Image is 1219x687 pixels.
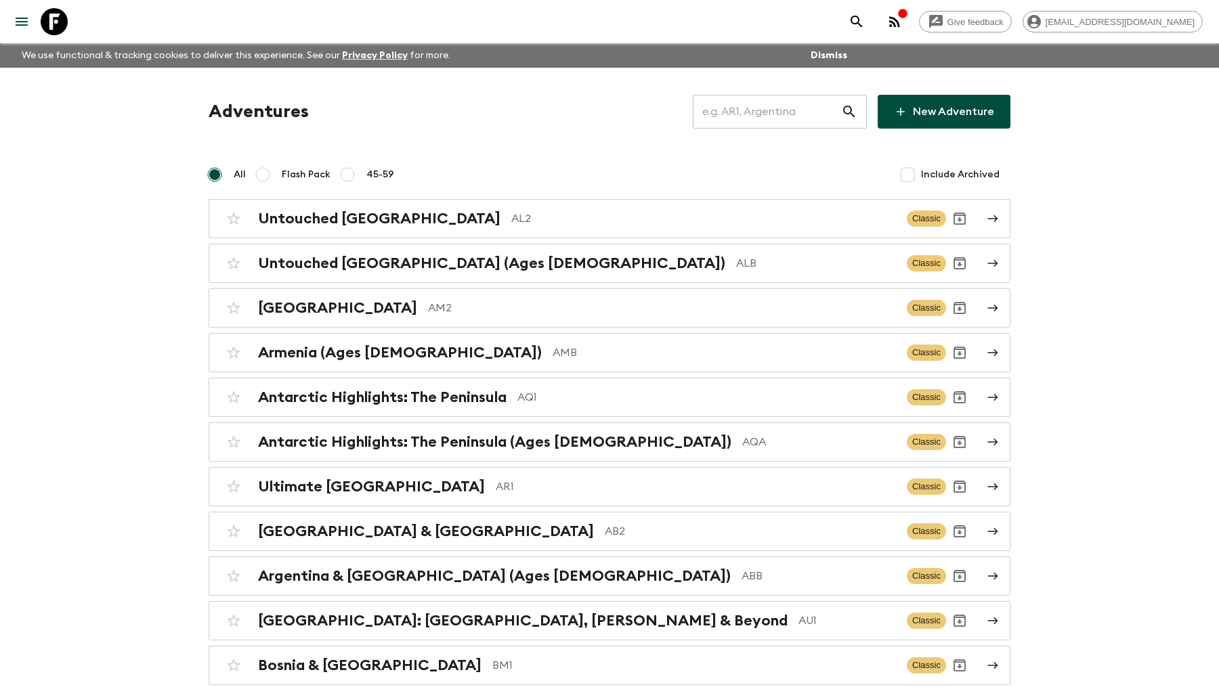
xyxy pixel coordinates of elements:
[258,523,594,540] h2: [GEOGRAPHIC_DATA] & [GEOGRAPHIC_DATA]
[907,434,946,450] span: Classic
[366,168,394,181] span: 45-59
[946,473,973,500] button: Archive
[946,428,973,456] button: Archive
[1023,11,1203,32] div: [EMAIL_ADDRESS][DOMAIN_NAME]
[907,523,946,539] span: Classic
[946,339,973,366] button: Archive
[209,422,1010,462] a: Antarctic Highlights: The Peninsula (Ages [DEMOGRAPHIC_DATA])AQAClassicArchive
[517,389,896,405] p: AQ1
[736,255,896,271] p: ALB
[907,210,946,227] span: Classic
[428,300,896,316] p: AM2
[496,479,896,495] p: AR1
[605,523,896,539] p: AB2
[878,95,1010,129] a: New Adventure
[1038,17,1202,27] span: [EMAIL_ADDRESS][DOMAIN_NAME]
[946,294,973,322] button: Archive
[843,8,870,35] button: search adventures
[807,46,851,65] button: Dismiss
[209,288,1010,328] a: [GEOGRAPHIC_DATA]AM2ClassicArchive
[798,613,896,629] p: AU1
[553,345,896,361] p: AMB
[946,205,973,232] button: Archive
[693,93,841,131] input: e.g. AR1, Argentina
[907,300,946,316] span: Classic
[907,568,946,584] span: Classic
[907,255,946,271] span: Classic
[907,345,946,361] span: Classic
[946,250,973,277] button: Archive
[258,433,731,451] h2: Antarctic Highlights: The Peninsula (Ages [DEMOGRAPHIC_DATA])
[209,199,1010,238] a: Untouched [GEOGRAPHIC_DATA]AL2ClassicArchive
[907,613,946,629] span: Classic
[946,562,973,590] button: Archive
[921,168,1000,181] span: Include Archived
[209,646,1010,685] a: Bosnia & [GEOGRAPHIC_DATA]BM1ClassicArchive
[16,43,456,68] p: We use functional & tracking cookies to deliver this experience. See our for more.
[8,8,35,35] button: menu
[946,518,973,545] button: Archive
[258,210,500,227] h2: Untouched [GEOGRAPHIC_DATA]
[946,607,973,634] button: Archive
[209,601,1010,640] a: [GEOGRAPHIC_DATA]: [GEOGRAPHIC_DATA], [PERSON_NAME] & BeyondAU1ClassicArchive
[258,612,788,629] h2: [GEOGRAPHIC_DATA]: [GEOGRAPHIC_DATA], [PERSON_NAME] & Beyond
[742,568,896,584] p: ABB
[907,479,946,495] span: Classic
[258,567,731,585] h2: Argentina & [GEOGRAPHIC_DATA] (Ages [DEMOGRAPHIC_DATA])
[209,333,1010,372] a: Armenia (Ages [DEMOGRAPHIC_DATA])AMBClassicArchive
[907,389,946,405] span: Classic
[919,11,1012,32] a: Give feedback
[258,389,507,406] h2: Antarctic Highlights: The Peninsula
[209,556,1010,596] a: Argentina & [GEOGRAPHIC_DATA] (Ages [DEMOGRAPHIC_DATA])ABBClassicArchive
[342,51,408,60] a: Privacy Policy
[946,652,973,679] button: Archive
[282,168,330,181] span: Flash Pack
[234,168,246,181] span: All
[209,378,1010,417] a: Antarctic Highlights: The PeninsulaAQ1ClassicArchive
[258,657,482,674] h2: Bosnia & [GEOGRAPHIC_DATA]
[209,244,1010,283] a: Untouched [GEOGRAPHIC_DATA] (Ages [DEMOGRAPHIC_DATA])ALBClassicArchive
[209,467,1010,506] a: Ultimate [GEOGRAPHIC_DATA]AR1ClassicArchive
[258,299,417,317] h2: [GEOGRAPHIC_DATA]
[946,384,973,411] button: Archive
[907,657,946,673] span: Classic
[258,344,542,361] h2: Armenia (Ages [DEMOGRAPHIC_DATA])
[742,434,896,450] p: AQA
[511,210,896,227] p: AL2
[209,98,309,125] h1: Adventures
[492,657,896,673] p: BM1
[209,512,1010,551] a: [GEOGRAPHIC_DATA] & [GEOGRAPHIC_DATA]AB2ClassicArchive
[258,478,485,495] h2: Ultimate [GEOGRAPHIC_DATA]
[940,17,1011,27] span: Give feedback
[258,254,725,272] h2: Untouched [GEOGRAPHIC_DATA] (Ages [DEMOGRAPHIC_DATA])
